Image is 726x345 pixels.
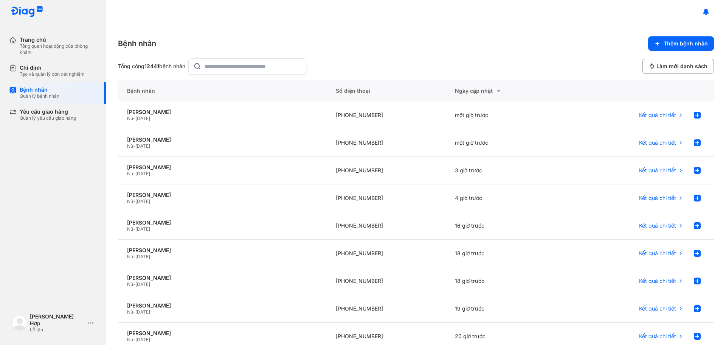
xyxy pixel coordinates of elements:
[127,136,318,143] div: [PERSON_NAME]
[20,115,76,121] div: Quản lý yêu cầu giao hàng
[20,64,85,71] div: Chỉ định
[327,212,446,240] div: [PHONE_NUMBER]
[133,309,135,315] span: -
[30,313,85,327] div: [PERSON_NAME] Hợp
[639,305,676,312] span: Kết quả chi tiết
[327,80,446,101] div: Số điện thoại
[648,36,714,51] button: Thêm bệnh nhân
[135,281,150,287] span: [DATE]
[135,226,150,232] span: [DATE]
[20,86,59,93] div: Bệnh nhân
[639,112,676,119] span: Kết quả chi tiết
[12,315,27,331] img: logo
[446,295,565,323] div: 19 giờ trước
[327,295,446,323] div: [PHONE_NUMBER]
[446,267,565,295] div: 18 giờ trước
[642,59,714,74] button: Làm mới danh sách
[135,171,150,176] span: [DATE]
[327,129,446,157] div: [PHONE_NUMBER]
[639,195,676,201] span: Kết quả chi tiết
[327,267,446,295] div: [PHONE_NUMBER]
[20,71,85,77] div: Tạo và quản lý đơn xét nghiệm
[446,157,565,184] div: 3 giờ trước
[127,309,133,315] span: Nữ
[127,219,318,226] div: [PERSON_NAME]
[327,101,446,129] div: [PHONE_NUMBER]
[135,116,150,121] span: [DATE]
[127,109,318,116] div: [PERSON_NAME]
[133,143,135,149] span: -
[135,254,150,259] span: [DATE]
[127,192,318,198] div: [PERSON_NAME]
[127,330,318,337] div: [PERSON_NAME]
[639,167,676,174] span: Kết quả chi tiết
[11,6,43,18] img: logo
[127,337,133,342] span: Nữ
[133,337,135,342] span: -
[639,250,676,257] span: Kết quả chi tiết
[446,240,565,267] div: 18 giờ trước
[135,198,150,204] span: [DATE]
[144,63,159,69] span: 12441
[127,198,133,204] span: Nữ
[135,309,150,315] span: [DATE]
[639,333,676,340] span: Kết quả chi tiết
[327,157,446,184] div: [PHONE_NUMBER]
[127,143,133,149] span: Nữ
[327,184,446,212] div: [PHONE_NUMBER]
[664,40,708,47] span: Thêm bệnh nhân
[455,86,556,95] div: Ngày cập nhật
[127,275,318,281] div: [PERSON_NAME]
[20,36,97,43] div: Trang chủ
[127,226,133,232] span: Nữ
[446,101,565,129] div: một giờ trước
[133,198,135,204] span: -
[127,281,133,287] span: Nữ
[639,278,676,284] span: Kết quả chi tiết
[133,226,135,232] span: -
[118,63,185,70] div: Tổng cộng bệnh nhân
[20,93,59,99] div: Quản lý bệnh nhân
[133,171,135,176] span: -
[118,38,156,49] div: Bệnh nhân
[446,184,565,212] div: 4 giờ trước
[30,327,85,333] div: Lễ tân
[118,80,327,101] div: Bệnh nhân
[639,222,676,229] span: Kết quả chi tiết
[133,281,135,287] span: -
[127,302,318,309] div: [PERSON_NAME]
[135,337,150,342] span: [DATE]
[446,212,565,240] div: 16 giờ trước
[20,108,76,115] div: Yêu cầu giao hàng
[133,116,135,121] span: -
[20,43,97,55] div: Tổng quan hoạt động của phòng khám
[639,139,676,146] span: Kết quả chi tiết
[127,164,318,171] div: [PERSON_NAME]
[133,254,135,259] span: -
[127,254,133,259] span: Nữ
[327,240,446,267] div: [PHONE_NUMBER]
[446,129,565,157] div: một giờ trước
[127,116,133,121] span: Nữ
[656,63,707,70] span: Làm mới danh sách
[127,247,318,254] div: [PERSON_NAME]
[135,143,150,149] span: [DATE]
[127,171,133,176] span: Nữ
